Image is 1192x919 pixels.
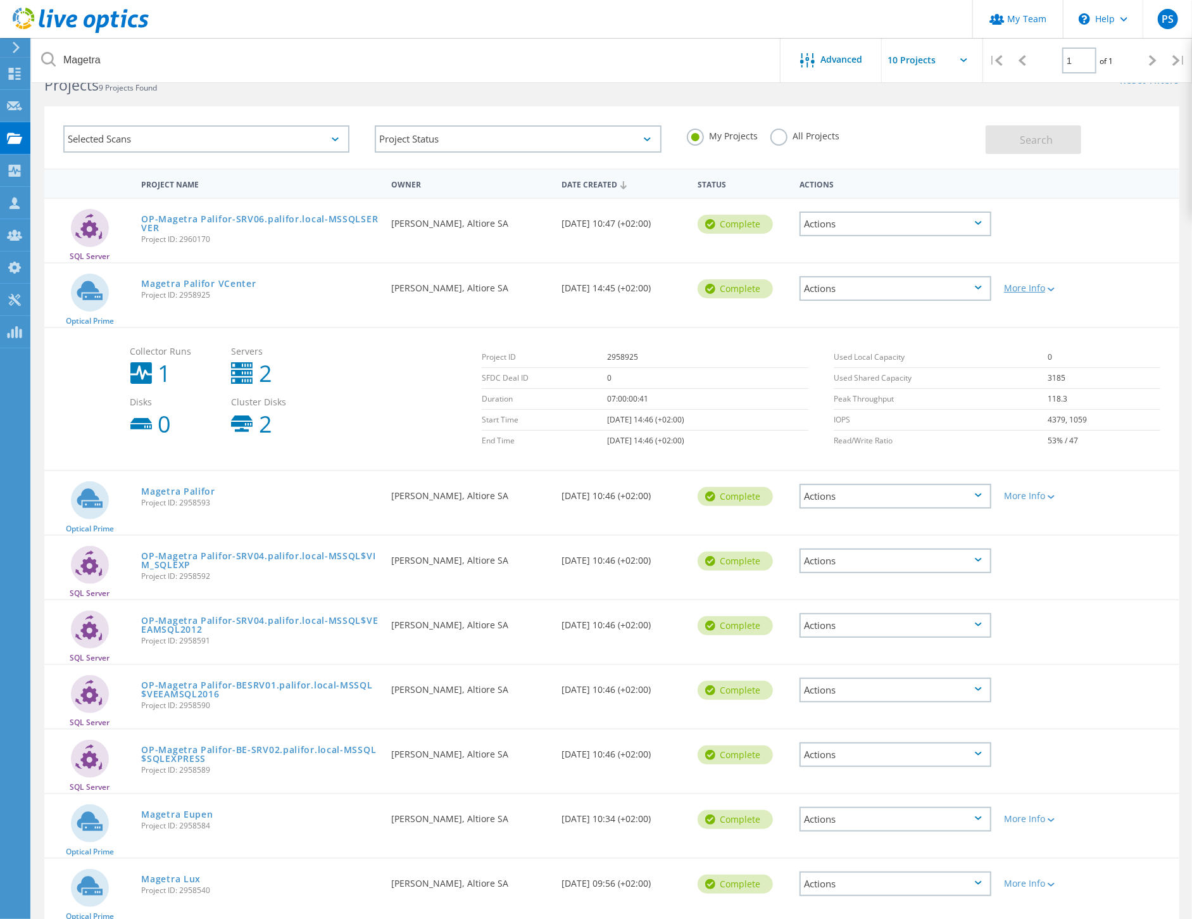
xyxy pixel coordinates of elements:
[1020,133,1053,147] span: Search
[607,389,808,410] td: 07:00:00:41
[1048,347,1160,368] td: 0
[1162,14,1174,24] span: PS
[1048,389,1160,410] td: 118.3
[698,810,773,829] div: Complete
[698,215,773,234] div: Complete
[141,616,378,634] a: OP-Magetra Palifor-SRV04.palifor.local-MSSQL$VEEAMSQL2012
[70,783,110,791] span: SQL Server
[63,125,349,153] div: Selected Scans
[1004,284,1082,293] div: More Info
[800,807,991,832] div: Actions
[158,362,172,385] b: 1
[1004,879,1082,888] div: More Info
[986,125,1081,154] button: Search
[141,681,378,699] a: OP-Magetra Palifor-BESRV01.palifor.local-MSSQL$VEEAMSQL2016
[555,263,691,305] div: [DATE] 14:45 (+02:00)
[834,389,1048,410] td: Peak Throughput
[141,875,201,884] a: Magetra Lux
[555,665,691,707] div: [DATE] 10:46 (+02:00)
[800,276,991,301] div: Actions
[141,499,378,507] span: Project ID: 2958593
[141,745,378,763] a: OP-Magetra Palifor-BE-SRV02.palifor.local-MSSQL$SQLEXPRESS
[770,129,839,141] label: All Projects
[135,172,384,195] div: Project Name
[385,263,555,305] div: [PERSON_NAME], Altiore SA
[141,279,256,288] a: Magetra Palifor VCenter
[698,681,773,700] div: Complete
[821,55,863,64] span: Advanced
[13,27,149,35] a: Live Optics Dashboard
[555,730,691,771] div: [DATE] 10:46 (+02:00)
[1004,814,1082,823] div: More Info
[983,38,1009,83] div: |
[385,859,555,901] div: [PERSON_NAME], Altiore SA
[1004,491,1082,500] div: More Info
[385,600,555,642] div: [PERSON_NAME], Altiore SA
[141,822,378,830] span: Project ID: 2958584
[607,431,808,452] td: [DATE] 14:46 (+02:00)
[385,665,555,707] div: [PERSON_NAME], Altiore SA
[698,745,773,764] div: Complete
[555,794,691,836] div: [DATE] 10:34 (+02:00)
[141,236,378,243] span: Project ID: 2960170
[375,125,661,153] div: Project Status
[231,398,320,407] span: Cluster Disks
[793,172,998,195] div: Actions
[66,317,114,325] span: Optical Prime
[1048,368,1160,389] td: 3185
[698,552,773,571] div: Complete
[66,525,114,533] span: Optical Prime
[385,730,555,771] div: [PERSON_NAME], Altiore SA
[834,347,1048,368] td: Used Local Capacity
[607,368,808,389] td: 0
[800,613,991,638] div: Actions
[482,368,607,389] td: SFDC Deal ID
[555,172,691,196] div: Date Created
[385,471,555,513] div: [PERSON_NAME], Altiore SA
[698,875,773,894] div: Complete
[698,487,773,506] div: Complete
[555,471,691,513] div: [DATE] 10:46 (+02:00)
[70,654,110,662] span: SQL Server
[834,410,1048,431] td: IOPS
[482,410,607,431] td: Start Time
[1079,13,1090,25] svg: \n
[482,347,607,368] td: Project ID
[1100,56,1113,67] span: of 1
[834,368,1048,389] td: Used Shared Capacity
[555,600,691,642] div: [DATE] 10:46 (+02:00)
[259,362,272,385] b: 2
[70,590,110,597] span: SQL Server
[1166,38,1192,83] div: |
[800,212,991,236] div: Actions
[698,616,773,635] div: Complete
[141,637,378,645] span: Project ID: 2958591
[130,347,219,356] span: Collector Runs
[141,487,215,496] a: Magetra Palifor
[70,719,110,726] span: SQL Server
[70,253,110,260] span: SQL Server
[385,172,555,195] div: Owner
[231,347,320,356] span: Servers
[607,410,808,431] td: [DATE] 14:46 (+02:00)
[800,871,991,896] div: Actions
[141,810,213,819] a: Magetra Eupen
[834,431,1048,452] td: Read/Write Ratio
[130,398,219,407] span: Disks
[691,172,793,195] div: Status
[141,215,378,232] a: OP-Magetra Palifor-SRV06.palifor.local-MSSQLSERVER
[385,199,555,241] div: [PERSON_NAME], Altiore SA
[687,129,758,141] label: My Projects
[99,82,157,93] span: 9 Projects Found
[800,484,991,509] div: Actions
[607,347,808,368] td: 2958925
[141,702,378,709] span: Project ID: 2958590
[141,552,378,569] a: OP-Magetra Palifor-SRV04.palifor.local-MSSQL$VIM_SQLEXP
[698,279,773,298] div: Complete
[141,291,378,299] span: Project ID: 2958925
[259,413,272,436] b: 2
[800,742,991,767] div: Actions
[482,431,607,452] td: End Time
[482,389,607,410] td: Duration
[141,573,378,580] span: Project ID: 2958592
